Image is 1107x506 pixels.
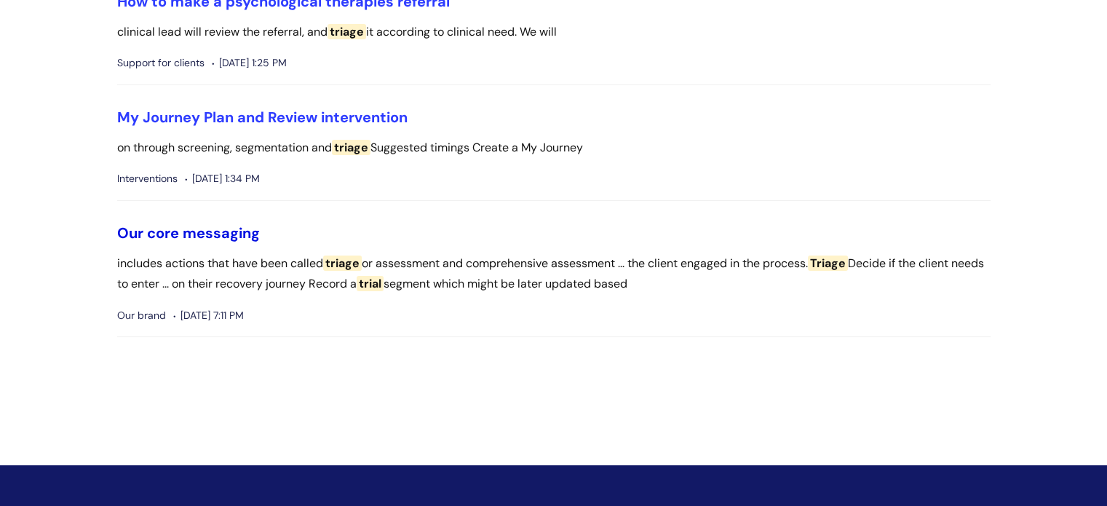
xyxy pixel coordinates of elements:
[117,170,178,188] span: Interventions
[117,224,260,242] a: Our core messaging
[117,108,408,127] a: My Journey Plan and Review intervention
[117,253,991,296] p: includes actions that have been called or assessment and comprehensive assessment ... the client ...
[117,307,166,325] span: Our brand
[328,24,366,39] span: triage
[117,54,205,72] span: Support for clients
[357,276,384,291] span: trial
[117,138,991,159] p: on through screening, segmentation and Suggested timings Create a My Journey
[808,256,848,271] span: Triage
[212,54,287,72] span: [DATE] 1:25 PM
[185,170,260,188] span: [DATE] 1:34 PM
[173,307,244,325] span: [DATE] 7:11 PM
[332,140,370,155] span: triage
[117,22,991,43] p: clinical lead will review the referral, and it according to clinical need. We will
[323,256,362,271] span: triage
